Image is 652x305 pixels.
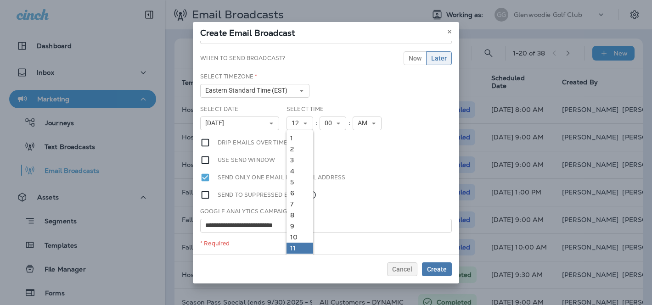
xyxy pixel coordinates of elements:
[200,116,279,130] button: [DATE]
[313,116,320,130] div: :
[287,166,313,177] a: 4
[387,262,417,276] button: Cancel
[427,266,447,272] span: Create
[287,116,313,130] button: 12
[287,243,313,254] a: 11
[218,138,287,148] label: Drip emails over time
[287,144,313,155] a: 2
[287,232,313,243] a: 10
[200,105,239,113] label: Select Date
[205,87,291,94] span: Eastern Standard Time (EST)
[287,199,313,210] a: 7
[200,240,452,247] div: * Required
[205,119,228,127] span: [DATE]
[346,116,353,130] div: :
[200,55,285,62] label: When to send broadcast?
[200,208,308,215] label: Google Analytics Campaign Title
[287,254,313,265] a: 12
[409,55,422,61] span: Now
[200,84,309,98] button: Eastern Standard Time (EST)
[200,73,257,80] label: Select Timezone
[325,119,336,127] span: 00
[287,155,313,166] a: 3
[320,116,346,130] button: 00
[287,210,313,221] a: 8
[404,51,427,65] button: Now
[287,188,313,199] a: 6
[193,22,459,41] div: Create Email Broadcast
[287,133,313,144] a: 1
[422,262,452,276] button: Create
[218,155,275,165] label: Use send window
[287,221,313,232] a: 9
[218,172,345,183] label: Send only one email per email address
[358,119,371,127] span: AM
[426,51,452,65] button: Later
[392,266,412,272] span: Cancel
[218,190,317,200] label: Send to suppressed emails.
[353,116,382,130] button: AM
[287,105,324,113] label: Select Time
[292,119,303,127] span: 12
[431,55,447,61] span: Later
[287,177,313,188] a: 5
